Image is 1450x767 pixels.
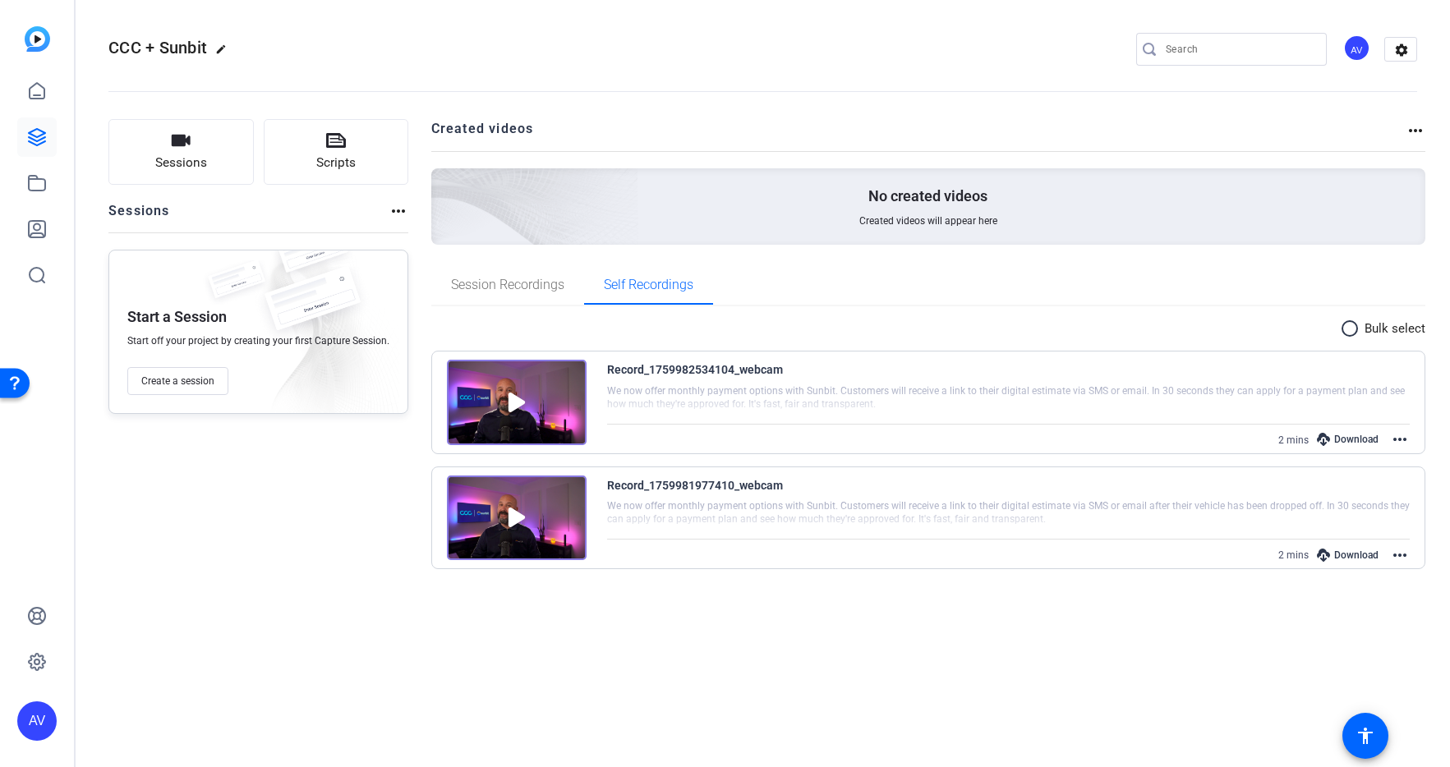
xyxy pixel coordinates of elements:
[17,701,57,741] div: AV
[316,154,356,172] span: Scripts
[108,38,207,57] span: CCC + Sunbit
[240,246,399,421] img: embarkstudio-empty-session.png
[247,6,639,362] img: Creted videos background
[141,374,214,388] span: Create a session
[1356,726,1375,746] mat-icon: accessibility
[264,119,409,185] button: Scripts
[607,475,783,495] div: Record_1759981977410_webcam
[1385,38,1418,62] mat-icon: settings
[1343,34,1370,62] div: AV
[1278,434,1309,446] span: 2 mins
[127,307,227,327] p: Start a Session
[1390,545,1410,565] mat-icon: more_horiz
[1406,121,1425,140] mat-icon: more_horiz
[25,26,50,52] img: blue-gradient.svg
[1340,319,1365,338] mat-icon: radio_button_unchecked
[1309,429,1387,450] div: Download
[127,334,389,347] span: Start off your project by creating your first Capture Session.
[1166,39,1314,59] input: Search
[607,360,783,379] div: Record_1759982534104_webcam
[108,201,170,232] h2: Sessions
[200,260,274,309] img: fake-session.png
[868,186,987,206] p: No created videos
[1365,319,1425,338] p: Bulk select
[859,214,997,227] span: Created videos will appear here
[1390,429,1410,449] mat-icon: more_horiz
[389,201,408,221] mat-icon: more_horiz
[431,119,1406,151] h2: Created videos
[267,226,357,286] img: fake-session.png
[1309,544,1387,566] div: Download
[127,367,228,395] button: Create a session
[1278,549,1309,561] span: 2 mins
[447,475,587,561] img: Video thumbnail
[155,154,207,172] span: Sessions
[451,278,564,292] span: Session Recordings
[215,44,235,63] mat-icon: edit
[604,278,693,292] span: Self Recordings
[251,267,374,348] img: fake-session.png
[447,360,587,445] img: Video thumbnail
[108,119,254,185] button: Sessions
[1343,34,1372,63] ngx-avatar: Adrian Valente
